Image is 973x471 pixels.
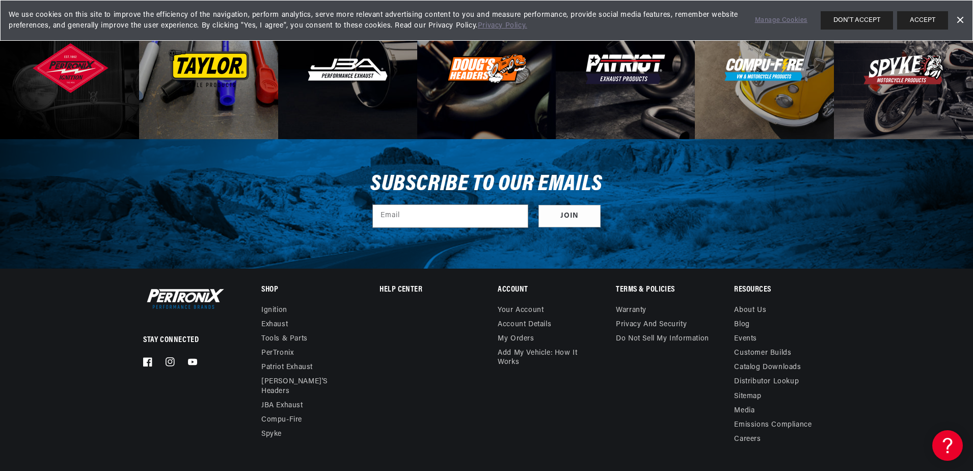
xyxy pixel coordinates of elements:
img: Pertronix [143,286,225,311]
a: [PERSON_NAME]'s Headers [261,375,349,398]
a: Spyke [261,427,282,441]
a: Your account [498,306,544,318]
a: Add My Vehicle: How It Works [498,346,593,370]
a: Manage Cookies [755,15,807,26]
a: PerTronix [261,346,293,360]
a: Dismiss Banner [952,13,967,28]
input: Email [373,205,528,227]
a: Blog [734,318,749,332]
a: Privacy and Security [616,318,687,332]
a: Tools & Parts [261,332,308,346]
button: Subscribe [538,205,601,228]
a: Sitemap [734,389,761,404]
a: Ignition [261,306,287,318]
a: Distributor Lookup [734,375,799,389]
a: Warranty [616,306,646,318]
a: Patriot Exhaust [261,360,313,375]
a: Careers [734,432,761,447]
a: Compu-Fire [261,413,302,427]
a: Emissions compliance [734,418,812,432]
a: Privacy Policy. [478,22,527,30]
p: Stay Connected [143,335,228,346]
a: Exhaust [261,318,288,332]
a: About Us [734,306,766,318]
button: DON'T ACCEPT [821,11,893,30]
a: JBA Exhaust [261,399,303,413]
button: ACCEPT [897,11,948,30]
h3: Subscribe to our emails [370,175,603,194]
a: Media [734,404,754,418]
a: Events [734,332,757,346]
a: Customer Builds [734,346,791,360]
a: Catalog Downloads [734,360,801,375]
a: Account details [498,318,551,332]
a: My orders [498,332,534,346]
span: We use cookies on this site to improve the efficiency of the navigation, perform analytics, serve... [9,10,741,31]
a: Do not sell my information [616,332,709,346]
